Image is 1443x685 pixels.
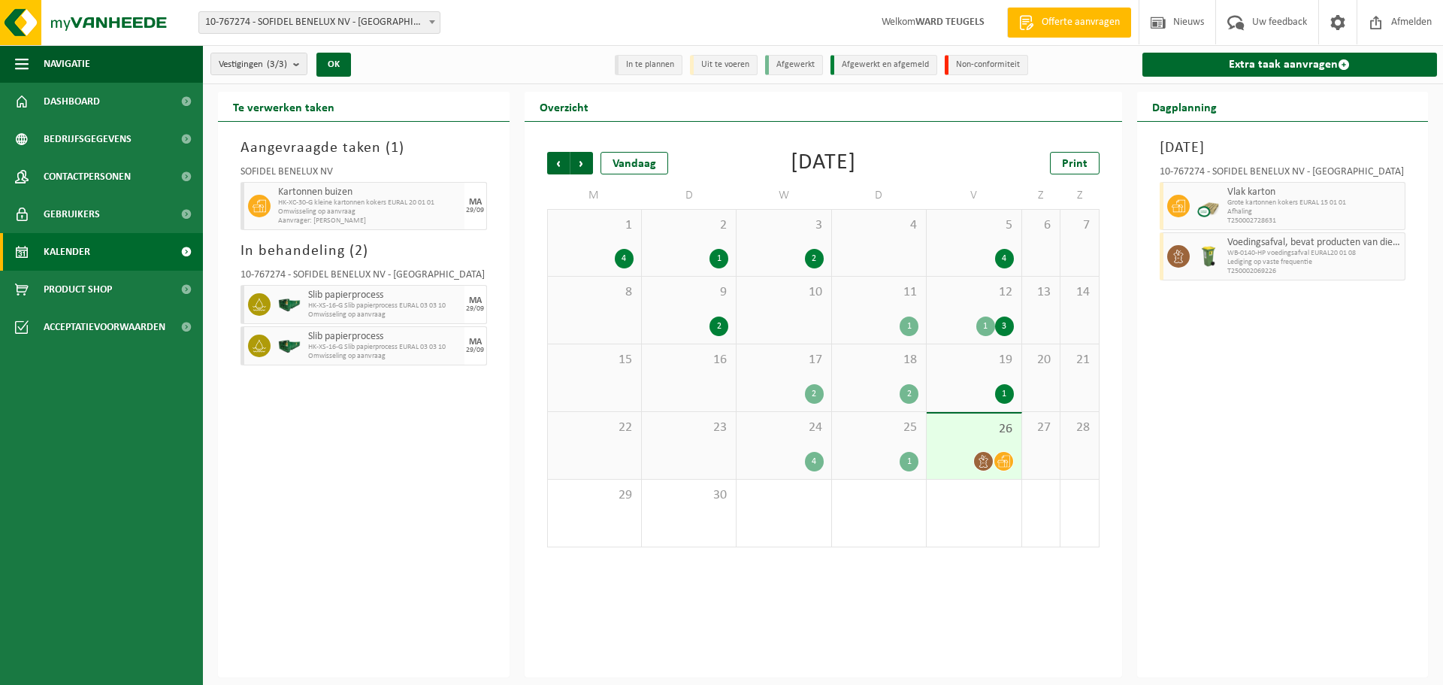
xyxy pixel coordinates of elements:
[1227,258,1402,267] span: Lediging op vaste frequentie
[1137,92,1232,121] h2: Dagplanning
[600,152,668,174] div: Vandaag
[547,152,570,174] span: Vorige
[240,270,487,285] div: 10-767274 - SOFIDEL BENELUX NV - [GEOGRAPHIC_DATA]
[744,284,823,301] span: 10
[469,198,482,207] div: MA
[1060,182,1099,209] td: Z
[555,352,634,368] span: 15
[1227,267,1402,276] span: T250002069226
[615,249,634,268] div: 4
[240,167,487,182] div: SOFIDEL BENELUX NV
[649,217,728,234] span: 2
[839,284,918,301] span: 11
[900,384,918,404] div: 2
[830,55,937,75] li: Afgewerkt en afgemeld
[1227,186,1402,199] span: Vlak karton
[709,249,728,268] div: 1
[805,452,824,471] div: 4
[278,217,461,226] span: Aanvrager: [PERSON_NAME]
[240,240,487,262] h3: In behandeling ( )
[690,55,758,75] li: Uit te voeren
[525,92,604,121] h2: Overzicht
[744,420,823,436] span: 24
[308,289,461,302] span: Slib papierprocess
[934,217,1013,234] span: 5
[805,249,824,268] div: 2
[555,420,634,436] span: 22
[737,182,831,209] td: W
[1062,158,1088,170] span: Print
[44,271,112,308] span: Product Shop
[649,487,728,504] span: 30
[649,284,728,301] span: 9
[995,384,1014,404] div: 1
[308,352,461,361] span: Omwisseling op aanvraag
[308,311,461,320] span: Omwisseling op aanvraag
[44,45,90,83] span: Navigatie
[649,420,728,436] span: 23
[1068,352,1091,368] span: 21
[709,317,728,336] div: 2
[1142,53,1438,77] a: Extra taak aanvragen
[308,331,461,343] span: Slib papierprocess
[1227,199,1402,208] span: Grote kartonnen kokers EURAL 15 01 01
[555,217,634,234] span: 1
[555,284,634,301] span: 8
[44,233,90,271] span: Kalender
[1038,15,1124,30] span: Offerte aanvragen
[466,207,484,214] div: 29/09
[44,195,100,233] span: Gebruikers
[832,182,927,209] td: D
[44,120,132,158] span: Bedrijfsgegevens
[1227,237,1402,249] span: Voedingsafval, bevat producten van dierlijke oorsprong, onverpakt, categorie 3
[1227,217,1402,226] span: T250002728631
[1068,217,1091,234] span: 7
[1197,195,1220,217] img: PB-CU
[1160,167,1406,182] div: 10-767274 - SOFIDEL BENELUX NV - [GEOGRAPHIC_DATA]
[198,11,440,34] span: 10-767274 - SOFIDEL BENELUX NV - DUFFEL
[466,305,484,313] div: 29/09
[1050,152,1100,174] a: Print
[44,308,165,346] span: Acceptatievoorwaarden
[945,55,1028,75] li: Non-conformiteit
[44,83,100,120] span: Dashboard
[1160,137,1406,159] h3: [DATE]
[934,421,1013,438] span: 26
[547,182,642,209] td: M
[1030,420,1052,436] span: 27
[570,152,593,174] span: Volgende
[900,452,918,471] div: 1
[934,352,1013,368] span: 19
[555,487,634,504] span: 29
[765,55,823,75] li: Afgewerkt
[219,53,287,76] span: Vestigingen
[391,141,399,156] span: 1
[642,182,737,209] td: D
[649,352,728,368] span: 16
[278,199,461,208] span: HK-XC-30-G kleine kartonnen kokers EURAL 20 01 01
[976,317,995,336] div: 1
[615,55,682,75] li: In te plannen
[308,343,461,352] span: HK-XS-16-G Slib papierprocess EURAL 03 03 10
[744,352,823,368] span: 17
[308,302,461,311] span: HK-XS-16-G Slib papierprocess EURAL 03 03 10
[1007,8,1131,38] a: Offerte aanvragen
[995,317,1014,336] div: 3
[267,59,287,69] count: (3/3)
[839,420,918,436] span: 25
[469,338,482,347] div: MA
[995,249,1014,268] div: 4
[839,352,918,368] span: 18
[278,208,461,217] span: Omwisseling op aanvraag
[199,12,440,33] span: 10-767274 - SOFIDEL BENELUX NV - DUFFEL
[927,182,1021,209] td: V
[744,217,823,234] span: 3
[1068,420,1091,436] span: 28
[44,158,131,195] span: Contactpersonen
[839,217,918,234] span: 4
[466,347,484,354] div: 29/09
[469,296,482,305] div: MA
[278,335,301,357] img: HK-XS-16-GN-00
[278,293,301,316] img: HK-XS-16-GN-00
[934,284,1013,301] span: 12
